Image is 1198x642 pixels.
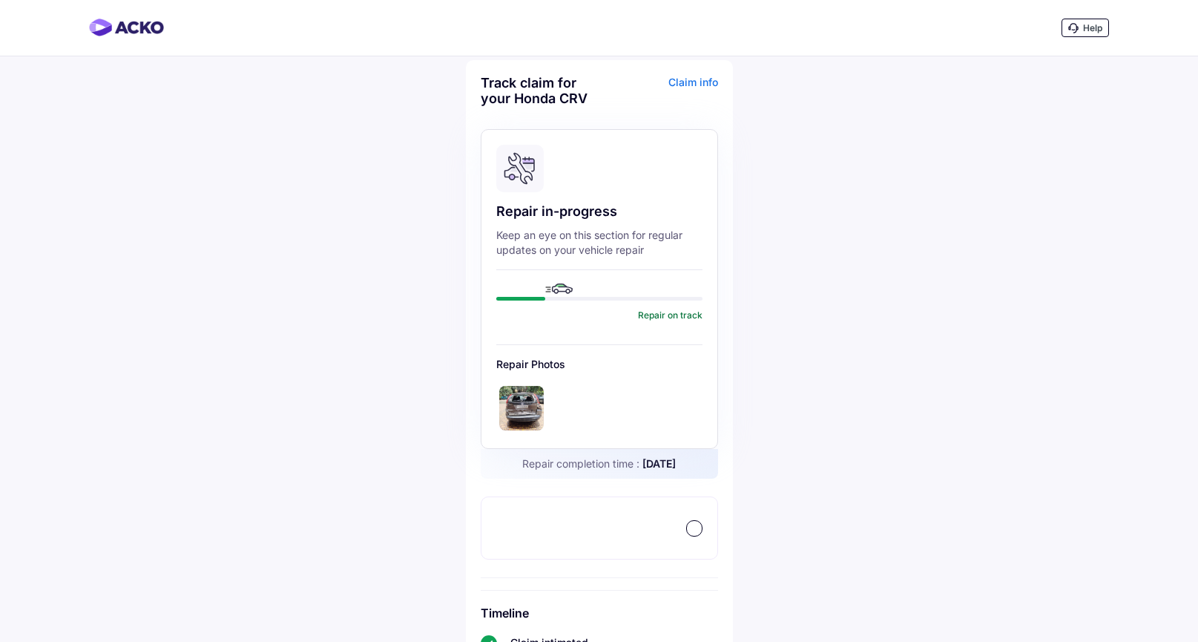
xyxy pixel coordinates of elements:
img: 689dc0327b8d4201be1311a5 [499,386,544,430]
div: Repair in-progress [496,203,702,220]
span: [DATE] [642,457,676,470]
img: horizontal-gradient.png [89,19,164,36]
div: Keep an eye on this section for regular updates on your vehicle repair [496,228,702,258]
div: Claim info [603,75,718,117]
h6: Timeline [481,606,718,620]
div: Repair completion time : [481,449,718,479]
p: Repair Photos [496,357,702,372]
div: Track claim for your Honda CRV [481,75,596,106]
p: Repair on track [638,309,702,321]
span: Help [1083,22,1102,33]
